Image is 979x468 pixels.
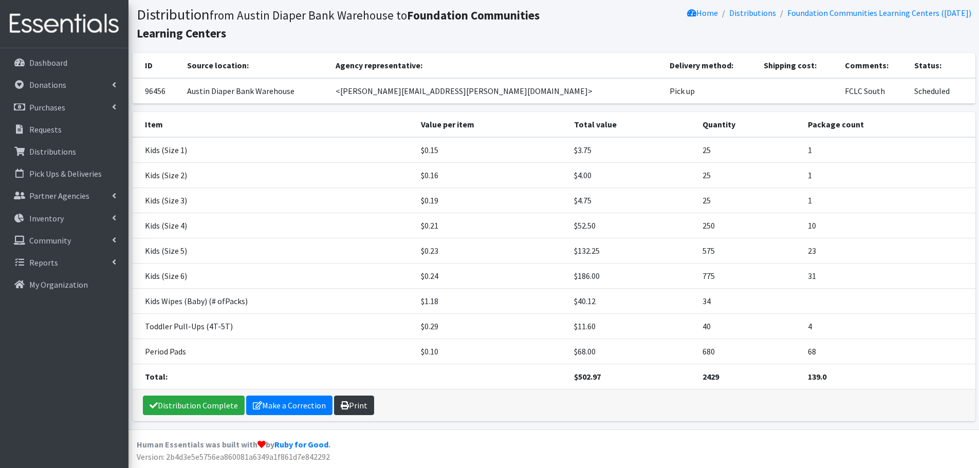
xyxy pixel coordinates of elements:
td: $0.19 [415,188,568,213]
p: Requests [29,124,62,135]
td: 4 [802,314,975,339]
td: Kids Wipes (Baby) (# ofPacks) [133,289,415,314]
a: Foundation Communities Learning Centers ([DATE]) [787,8,971,18]
td: 68 [802,339,975,364]
td: Kids (Size 1) [133,137,415,163]
td: $4.75 [568,188,696,213]
p: My Organization [29,279,88,290]
td: $0.29 [415,314,568,339]
th: Shipping cost: [758,53,839,78]
td: $52.50 [568,213,696,238]
td: $0.24 [415,264,568,289]
th: Status: [908,53,975,78]
td: 775 [696,264,802,289]
td: 1 [802,163,975,188]
a: Inventory [4,208,124,229]
a: Distributions [729,8,776,18]
small: from Austin Diaper Bank Warehouse to [137,8,540,41]
strong: Human Essentials was built with by . [137,439,330,450]
td: Kids (Size 6) [133,264,415,289]
a: Distributions [4,141,124,162]
p: Distributions [29,146,76,157]
td: $40.12 [568,289,696,314]
p: Dashboard [29,58,67,68]
td: Scheduled [908,78,975,104]
a: My Organization [4,274,124,295]
td: Kids (Size 5) [133,238,415,264]
h1: Distribution [137,6,550,41]
td: Toddler Pull-Ups (4T-5T) [133,314,415,339]
a: Purchases [4,97,124,118]
a: Requests [4,119,124,140]
td: 96456 [133,78,181,104]
td: Period Pads [133,339,415,364]
strong: Total: [145,371,168,382]
td: 23 [802,238,975,264]
a: Dashboard [4,52,124,73]
td: 680 [696,339,802,364]
a: Donations [4,74,124,95]
td: FCLC South [839,78,908,104]
p: Pick Ups & Deliveries [29,169,102,179]
th: Package count [802,112,975,137]
a: Partner Agencies [4,185,124,206]
td: Austin Diaper Bank Warehouse [181,78,329,104]
a: Pick Ups & Deliveries [4,163,124,184]
strong: $502.97 [574,371,601,382]
th: Comments: [839,53,908,78]
td: 1 [802,137,975,163]
td: Kids (Size 2) [133,163,415,188]
td: $186.00 [568,264,696,289]
a: Reports [4,252,124,273]
td: $1.18 [415,289,568,314]
td: 25 [696,163,802,188]
td: 1 [802,188,975,213]
td: $4.00 [568,163,696,188]
p: Reports [29,257,58,268]
th: Value per item [415,112,568,137]
p: Purchases [29,102,65,113]
td: $11.60 [568,314,696,339]
a: Home [687,8,718,18]
th: ID [133,53,181,78]
th: Quantity [696,112,802,137]
p: Partner Agencies [29,191,89,201]
td: 40 [696,314,802,339]
p: Community [29,235,71,246]
td: $0.10 [415,339,568,364]
td: Pick up [663,78,758,104]
td: 250 [696,213,802,238]
td: 31 [802,264,975,289]
td: $0.16 [415,163,568,188]
td: 575 [696,238,802,264]
th: Item [133,112,415,137]
p: Inventory [29,213,64,223]
td: Kids (Size 4) [133,213,415,238]
th: Agency representative: [329,53,663,78]
strong: 139.0 [808,371,826,382]
strong: 2429 [703,371,719,382]
td: 10 [802,213,975,238]
th: Source location: [181,53,329,78]
a: Make a Correction [246,396,333,415]
span: Version: 2b4d3e5e5756ea860081a6349a1f861d7e842292 [137,452,330,462]
td: Kids (Size 3) [133,188,415,213]
td: $68.00 [568,339,696,364]
th: Delivery method: [663,53,758,78]
p: Donations [29,80,66,90]
td: $0.15 [415,137,568,163]
td: 34 [696,289,802,314]
td: $0.23 [415,238,568,264]
img: HumanEssentials [4,7,124,41]
td: <[PERSON_NAME][EMAIL_ADDRESS][PERSON_NAME][DOMAIN_NAME]> [329,78,663,104]
td: 25 [696,137,802,163]
td: $0.21 [415,213,568,238]
a: Distribution Complete [143,396,245,415]
th: Total value [568,112,696,137]
a: Print [334,396,374,415]
b: Foundation Communities Learning Centers [137,8,540,41]
td: $132.25 [568,238,696,264]
a: Community [4,230,124,251]
td: $3.75 [568,137,696,163]
td: 25 [696,188,802,213]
